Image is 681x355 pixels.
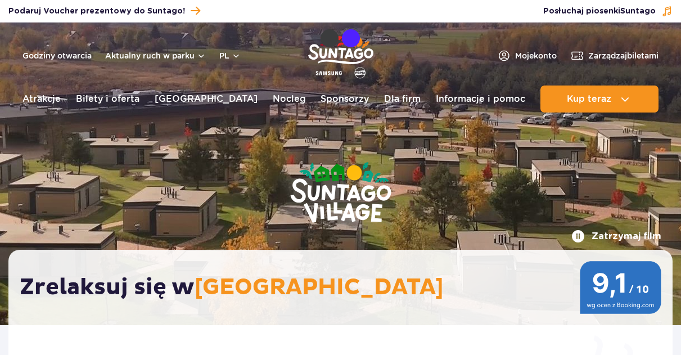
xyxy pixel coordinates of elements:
a: Zarządzajbiletami [570,49,659,62]
a: Dla firm [384,86,421,113]
a: Godziny otwarcia [22,50,92,61]
a: Bilety i oferta [76,86,139,113]
a: Atrakcje [22,86,61,113]
a: Podaruj Voucher prezentowy do Suntago! [8,3,200,19]
a: Mojekonto [497,49,557,62]
img: 9,1/10 wg ocen z Booking.com [580,261,661,314]
button: Kup teraz [540,86,659,113]
a: Park of Poland [308,28,373,80]
button: pl [219,50,241,61]
a: Informacje i pomoc [436,86,525,113]
span: Moje konto [515,50,557,61]
span: Posłuchaj piosenki [543,6,656,17]
span: [GEOGRAPHIC_DATA] [195,273,444,302]
span: Zarządzaj biletami [588,50,659,61]
button: Zatrzymaj film [571,230,661,243]
button: Posłuchaj piosenkiSuntago [543,6,673,17]
h2: Zrelaksuj się w [20,273,673,302]
span: Suntago [620,7,656,15]
button: Aktualny ruch w parku [105,51,206,60]
span: Kup teraz [567,94,611,104]
span: Podaruj Voucher prezentowy do Suntago! [8,6,185,17]
img: Suntago Village [245,118,436,269]
a: Nocleg [273,86,306,113]
a: [GEOGRAPHIC_DATA] [155,86,258,113]
a: Sponsorzy [321,86,369,113]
